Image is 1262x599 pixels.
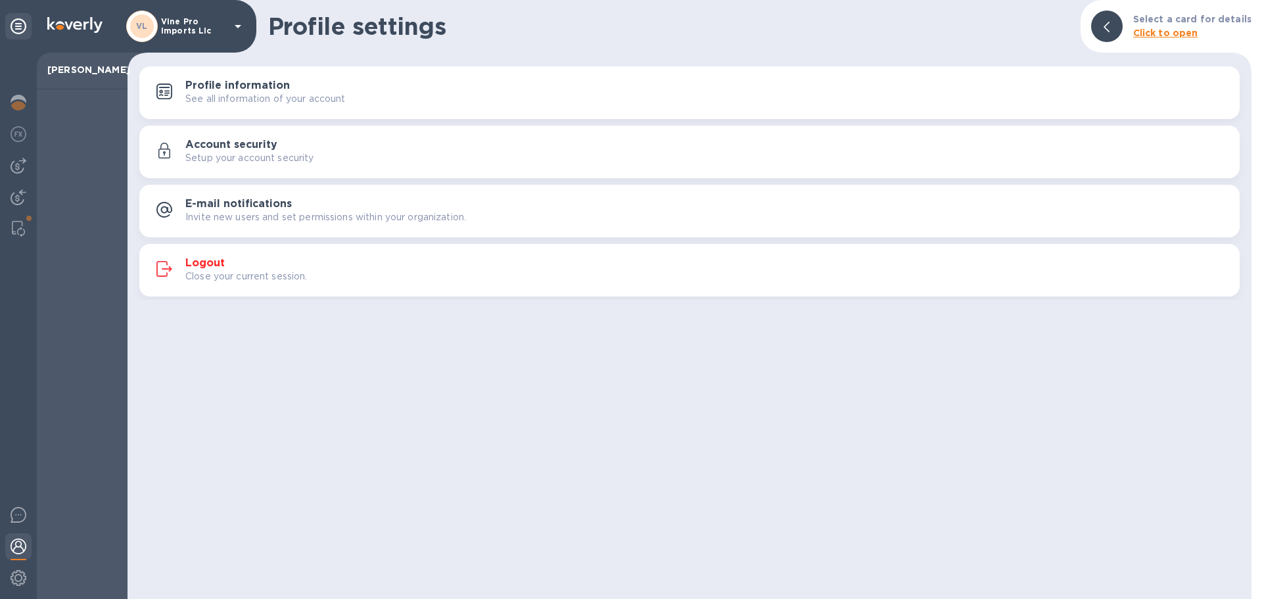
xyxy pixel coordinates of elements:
img: Foreign exchange [11,126,26,142]
button: LogoutClose your current session. [139,244,1240,297]
h3: Account security [185,139,277,151]
p: Setup your account security [185,151,314,165]
div: Unpin categories [5,13,32,39]
p: Invite new users and set permissions within your organization. [185,210,466,224]
img: Logo [47,17,103,33]
p: Vine Pro Imports Llc [161,17,227,36]
button: Profile informationSee all information of your account [139,66,1240,119]
h3: E-mail notifications [185,198,292,210]
b: VL [136,21,148,31]
p: [PERSON_NAME] [47,63,117,76]
h3: Logout [185,257,225,270]
b: Click to open [1133,28,1198,38]
button: E-mail notificationsInvite new users and set permissions within your organization. [139,185,1240,237]
p: See all information of your account [185,92,346,106]
button: Account securitySetup your account security [139,126,1240,178]
h1: Profile settings [268,12,1070,40]
p: Close your current session. [185,270,308,283]
h3: Profile information [185,80,290,92]
b: Select a card for details [1133,14,1251,24]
